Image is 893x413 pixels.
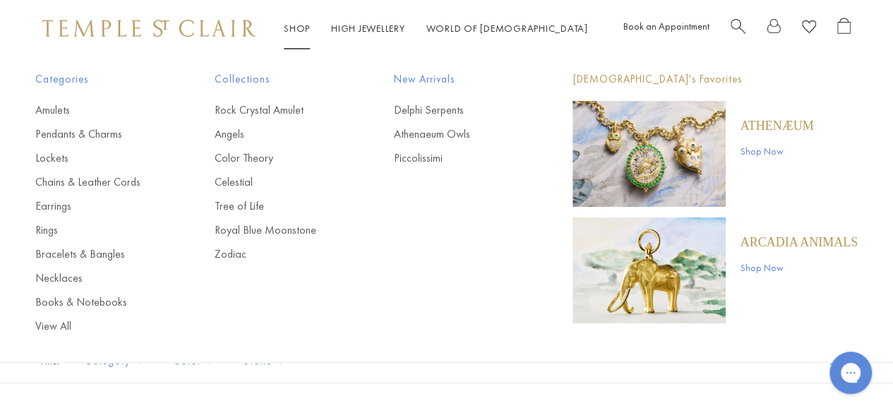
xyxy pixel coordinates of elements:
[35,126,158,142] a: Pendants & Charms
[35,102,158,118] a: Amulets
[426,22,588,35] a: World of [DEMOGRAPHIC_DATA]World of [DEMOGRAPHIC_DATA]
[42,20,256,37] img: Temple St. Clair
[215,222,337,238] a: Royal Blue Moonstone
[394,102,517,118] a: Delphi Serpents
[35,198,158,214] a: Earrings
[740,260,858,275] a: Shop Now
[837,18,851,40] a: Open Shopping Bag
[284,20,588,37] nav: Main navigation
[215,246,337,262] a: Zodiac
[35,294,158,310] a: Books & Notebooks
[394,126,517,142] a: Athenaeum Owls
[215,174,337,190] a: Celestial
[822,347,879,399] iframe: Gorgias live chat messenger
[215,102,337,118] a: Rock Crystal Amulet
[331,22,405,35] a: High JewelleryHigh Jewellery
[35,150,158,166] a: Lockets
[215,198,337,214] a: Tree of Life
[394,150,517,166] a: Piccolissimi
[740,118,813,133] a: Athenæum
[35,71,158,88] span: Categories
[802,18,816,40] a: View Wishlist
[35,270,158,286] a: Necklaces
[215,150,337,166] a: Color Theory
[35,174,158,190] a: Chains & Leather Cords
[215,126,337,142] a: Angels
[573,71,858,88] p: [DEMOGRAPHIC_DATA]'s Favorites
[35,222,158,238] a: Rings
[740,234,858,250] a: ARCADIA ANIMALS
[284,22,310,35] a: ShopShop
[35,318,158,334] a: View All
[740,143,813,159] a: Shop Now
[215,71,337,88] span: Collections
[394,71,517,88] span: New Arrivals
[623,20,709,32] a: Book an Appointment
[731,18,745,40] a: Search
[35,246,158,262] a: Bracelets & Bangles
